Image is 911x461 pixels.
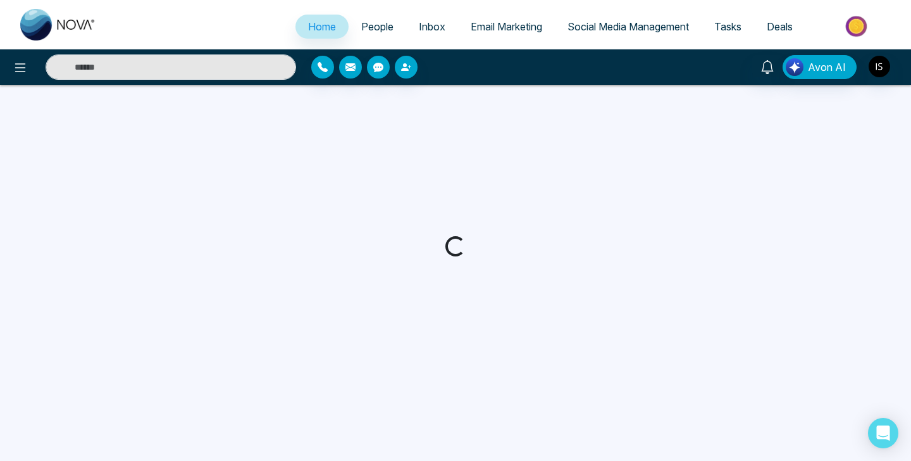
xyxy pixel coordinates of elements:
a: Inbox [406,15,458,39]
a: Tasks [702,15,754,39]
span: Home [308,20,336,33]
button: Avon AI [783,55,857,79]
span: Email Marketing [471,20,542,33]
span: Inbox [419,20,445,33]
a: People [349,15,406,39]
span: Social Media Management [567,20,689,33]
a: Deals [754,15,805,39]
span: Avon AI [808,60,846,75]
img: Nova CRM Logo [20,9,96,41]
img: User Avatar [869,56,890,77]
a: Email Marketing [458,15,555,39]
span: People [361,20,394,33]
img: Lead Flow [786,58,803,76]
img: Market-place.gif [812,12,903,41]
span: Tasks [714,20,741,33]
span: Deals [767,20,793,33]
a: Home [295,15,349,39]
div: Open Intercom Messenger [868,418,898,448]
a: Social Media Management [555,15,702,39]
